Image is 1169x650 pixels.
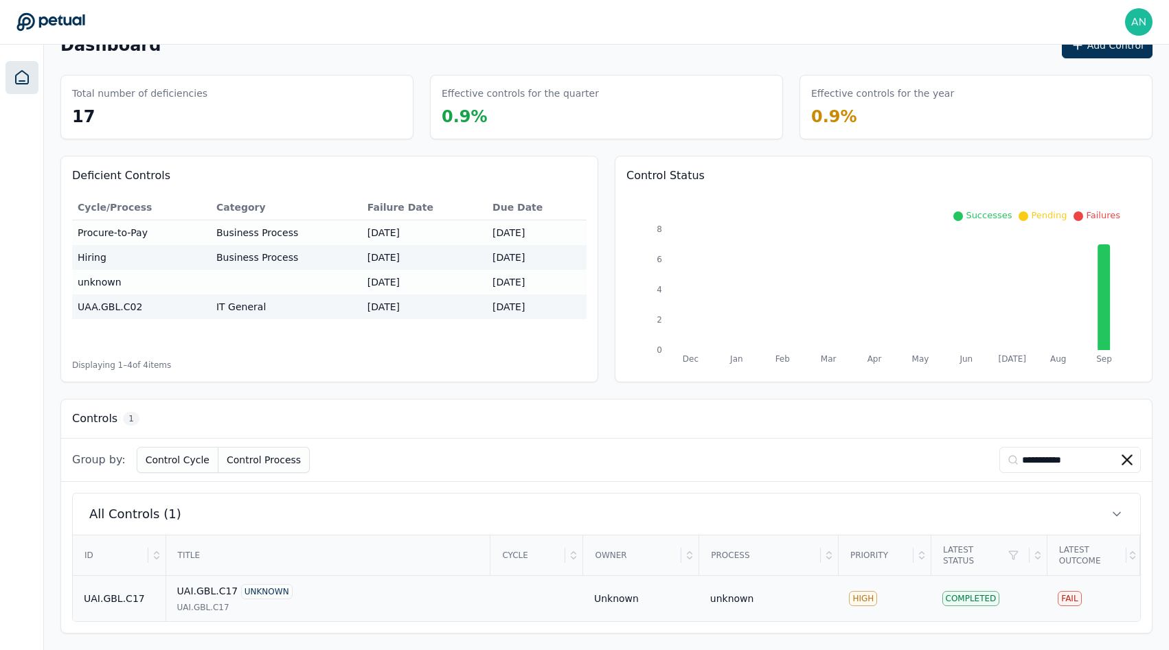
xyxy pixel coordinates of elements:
[72,410,117,427] h3: Controls
[123,412,139,426] span: 1
[362,294,487,319] td: [DATE]
[362,195,487,220] th: Failure Date
[942,591,1000,606] div: Completed
[177,602,479,613] div: UAI.GBL.C17
[218,447,310,473] button: Control Process
[487,245,587,270] td: [DATE]
[72,294,211,319] td: UAA.GBL.C02
[1125,8,1153,36] img: andrew+amd@petual.ai
[72,452,126,468] span: Group by:
[867,354,882,364] tspan: Apr
[167,536,490,574] div: Title
[626,167,1141,184] h3: Control Status
[657,345,662,355] tspan: 0
[657,224,662,234] tspan: 8
[84,592,155,605] div: UAI.GBL.C17
[710,592,754,605] div: unknown
[1050,354,1066,364] tspan: Aug
[487,195,587,220] th: Due Date
[487,294,587,319] td: [DATE]
[72,86,207,100] h3: Total number of deficiencies
[839,536,913,574] div: Priority
[73,536,148,574] div: ID
[442,107,488,126] span: 0.9 %
[657,315,662,325] tspan: 2
[72,245,211,270] td: Hiring
[5,61,38,94] a: Dashboard
[442,86,599,100] h3: Effective controls for the quarter
[1086,210,1120,220] span: Failures
[1096,354,1112,364] tspan: Sep
[89,504,181,524] span: All Controls (1)
[966,210,1012,220] span: Successes
[72,195,211,220] th: Cycle/Process
[72,220,211,246] td: Procure-to-Pay
[72,107,95,126] span: 17
[177,584,479,599] div: UAI.GBL.C17
[657,255,662,264] tspan: 6
[700,536,821,574] div: Process
[594,592,639,605] div: Unknown
[811,107,857,126] span: 0.9 %
[811,86,954,100] h3: Effective controls for the year
[487,220,587,246] td: [DATE]
[211,294,362,319] td: IT General
[683,354,699,364] tspan: Dec
[821,354,837,364] tspan: Mar
[362,270,487,294] td: [DATE]
[73,494,1140,535] button: All Controls (1)
[1031,210,1067,220] span: Pending
[912,354,929,364] tspan: May
[16,12,85,32] a: Go to Dashboard
[1058,591,1081,606] div: Fail
[241,584,293,599] div: UNKNOWN
[959,354,973,364] tspan: Jun
[584,536,681,574] div: Owner
[491,536,565,574] div: Cycle
[932,536,1030,574] div: Latest Status
[72,167,587,184] h3: Deficient Controls
[849,591,877,606] div: HIGH
[211,245,362,270] td: Business Process
[1062,32,1153,58] button: Add Control
[211,195,362,220] th: Category
[211,220,362,246] td: Business Process
[1048,536,1126,574] div: Latest Outcome
[775,354,790,364] tspan: Feb
[998,354,1026,364] tspan: [DATE]
[60,34,161,56] h1: Dashboard
[362,220,487,246] td: [DATE]
[487,270,587,294] td: [DATE]
[729,354,743,364] tspan: Jan
[137,447,218,473] button: Control Cycle
[362,245,487,270] td: [DATE]
[72,270,211,294] td: unknown
[72,360,171,371] span: Displaying 1– 4 of 4 items
[657,285,662,294] tspan: 4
